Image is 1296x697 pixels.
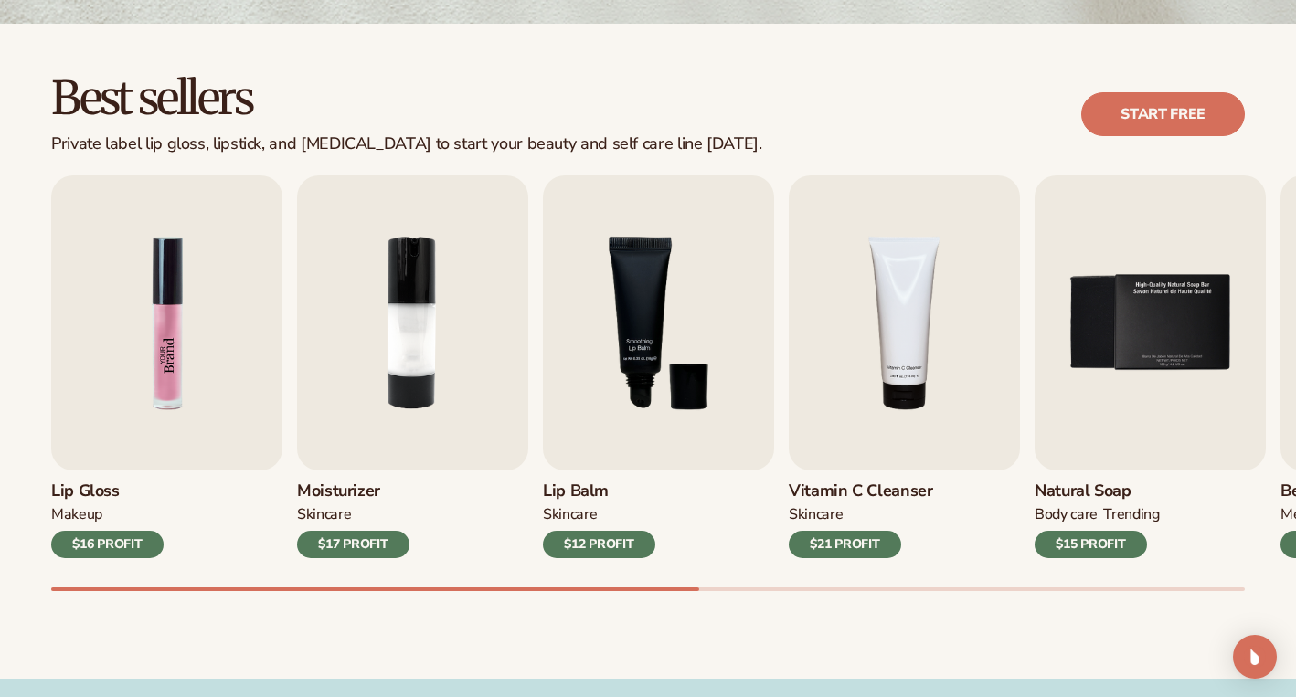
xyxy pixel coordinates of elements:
[543,481,655,502] h3: Lip Balm
[1081,92,1245,136] a: Start free
[789,531,901,558] div: $21 PROFIT
[1035,505,1098,524] div: BODY Care
[51,134,762,154] div: Private label lip gloss, lipstick, and [MEDICAL_DATA] to start your beauty and self care line [DA...
[51,175,282,470] img: Shopify Image 5
[789,175,1020,558] a: 4 / 9
[51,481,164,502] h3: Lip Gloss
[1035,531,1147,558] div: $15 PROFIT
[297,481,409,502] h3: Moisturizer
[789,505,843,524] div: Skincare
[543,505,597,524] div: SKINCARE
[51,531,164,558] div: $16 PROFIT
[543,531,655,558] div: $12 PROFIT
[297,505,351,524] div: SKINCARE
[543,175,774,558] a: 3 / 9
[51,505,102,524] div: MAKEUP
[1035,175,1266,558] a: 5 / 9
[51,175,282,558] a: 1 / 9
[297,531,409,558] div: $17 PROFIT
[51,75,762,123] h2: Best sellers
[1233,635,1277,679] div: Open Intercom Messenger
[297,175,528,558] a: 2 / 9
[1035,481,1160,502] h3: Natural Soap
[1103,505,1159,524] div: TRENDING
[789,481,933,502] h3: Vitamin C Cleanser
